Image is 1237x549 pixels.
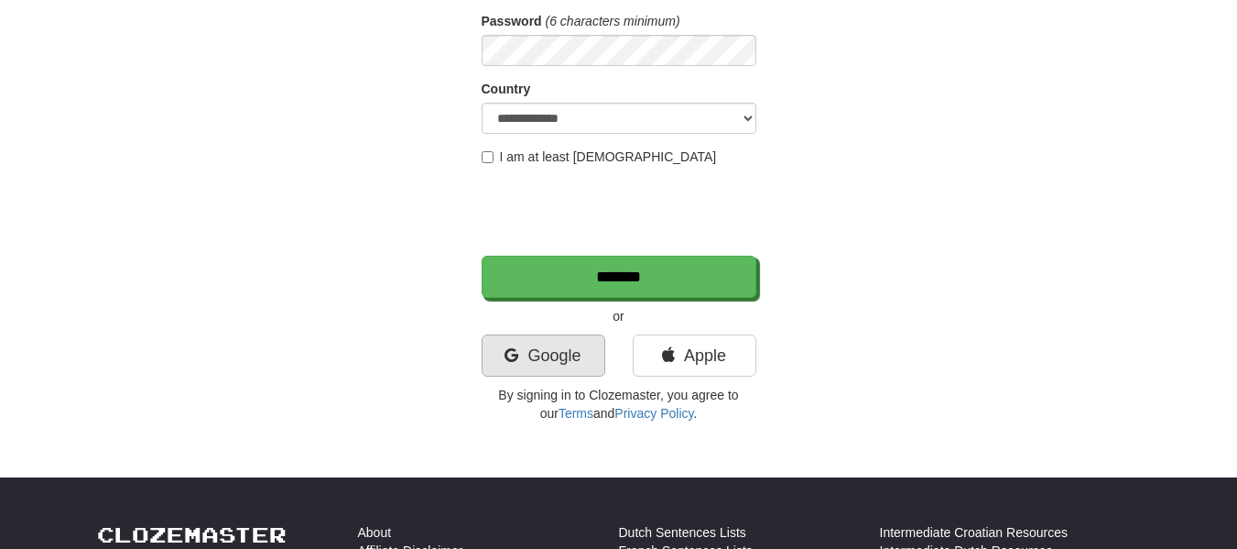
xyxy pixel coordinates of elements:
[619,523,746,542] a: Dutch Sentences Lists
[97,523,287,546] a: Clozemaster
[559,406,593,421] a: Terms
[482,151,494,163] input: I am at least [DEMOGRAPHIC_DATA]
[880,523,1068,542] a: Intermediate Croatian Resources
[482,148,717,166] label: I am at least [DEMOGRAPHIC_DATA]
[482,12,542,30] label: Password
[614,406,693,421] a: Privacy Policy
[482,335,605,377] a: Google
[482,307,756,325] p: or
[358,523,392,542] a: About
[482,175,760,247] iframe: reCAPTCHA
[546,14,680,28] em: (6 characters minimum)
[482,386,756,423] p: By signing in to Clozemaster, you agree to our and .
[633,335,756,377] a: Apple
[482,80,531,98] label: Country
